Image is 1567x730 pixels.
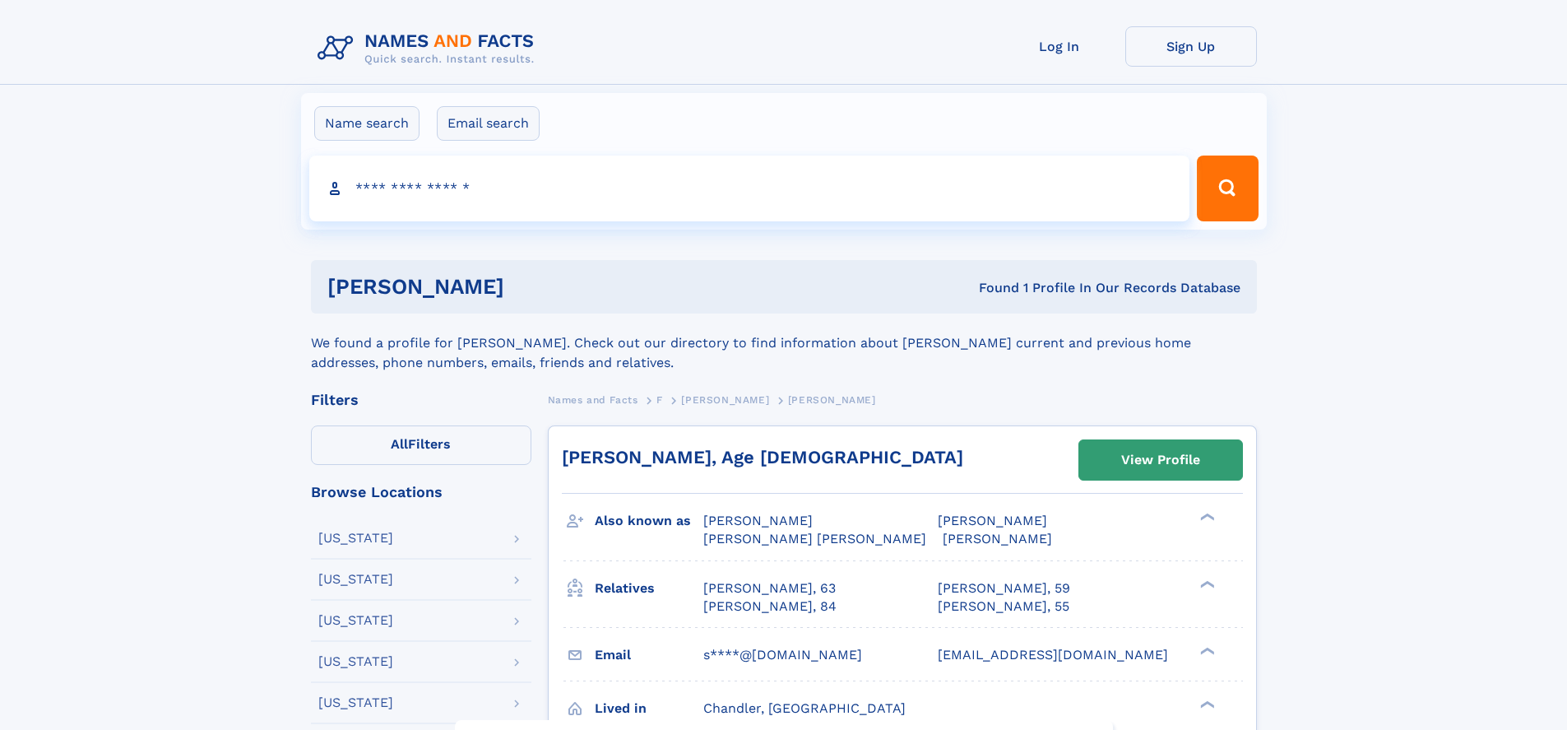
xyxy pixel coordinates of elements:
[994,26,1125,67] a: Log In
[318,532,393,545] div: [US_STATE]
[1125,26,1257,67] a: Sign Up
[681,394,769,406] span: [PERSON_NAME]
[1121,441,1200,479] div: View Profile
[327,277,742,297] h1: [PERSON_NAME]
[595,507,703,535] h3: Also known as
[741,279,1240,297] div: Found 1 Profile In Our Records Database
[938,647,1168,663] span: [EMAIL_ADDRESS][DOMAIN_NAME]
[318,614,393,627] div: [US_STATE]
[318,573,393,586] div: [US_STATE]
[595,574,703,602] h3: Relatives
[1079,440,1242,480] a: View Profile
[318,696,393,709] div: [US_STATE]
[437,106,540,141] label: Email search
[595,641,703,669] h3: Email
[788,394,876,406] span: [PERSON_NAME]
[943,531,1052,546] span: [PERSON_NAME]
[311,314,1257,373] div: We found a profile for [PERSON_NAME]. Check out our directory to find information about [PERSON_N...
[1196,699,1216,709] div: ❯
[595,695,703,723] h3: Lived in
[309,156,1190,221] input: search input
[656,389,663,410] a: F
[311,26,548,71] img: Logo Names and Facts
[938,597,1069,616] a: [PERSON_NAME], 55
[938,579,1070,597] a: [PERSON_NAME], 59
[681,389,769,410] a: [PERSON_NAME]
[1196,645,1216,656] div: ❯
[703,513,813,528] span: [PERSON_NAME]
[703,531,926,546] span: [PERSON_NAME] [PERSON_NAME]
[656,394,663,406] span: F
[1196,579,1216,589] div: ❯
[311,485,531,500] div: Browse Locations
[391,436,408,452] span: All
[703,597,837,616] a: [PERSON_NAME], 84
[548,389,638,410] a: Names and Facts
[314,106,420,141] label: Name search
[1197,156,1258,221] button: Search Button
[562,447,963,467] a: [PERSON_NAME], Age [DEMOGRAPHIC_DATA]
[311,425,531,465] label: Filters
[318,655,393,668] div: [US_STATE]
[938,513,1047,528] span: [PERSON_NAME]
[311,393,531,407] div: Filters
[703,700,906,716] span: Chandler, [GEOGRAPHIC_DATA]
[703,579,836,597] a: [PERSON_NAME], 63
[1196,512,1216,523] div: ❯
